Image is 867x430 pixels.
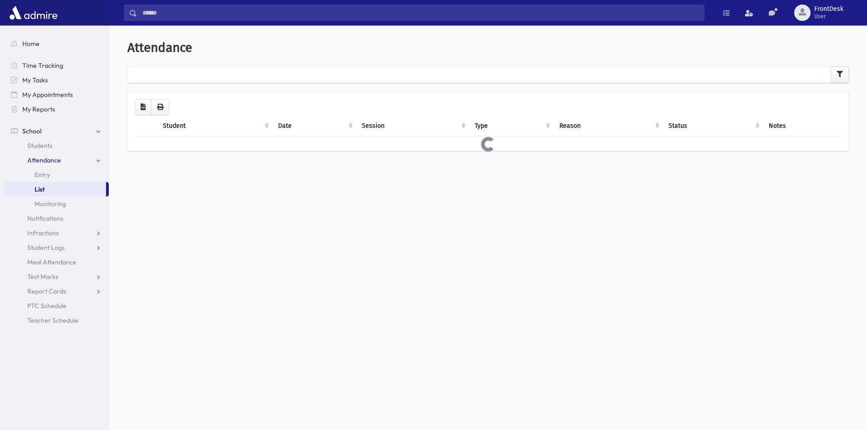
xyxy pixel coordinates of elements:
[151,99,169,116] button: Print
[27,243,65,252] span: Student Logs
[4,298,109,313] a: PTC Schedule
[27,258,76,266] span: Meal Attendance
[4,284,109,298] a: Report Cards
[4,87,109,102] a: My Appointments
[4,313,109,328] a: Teacher Schedule
[4,182,106,197] a: List
[4,167,109,182] a: Entry
[4,197,109,211] a: Monitoring
[763,116,842,137] th: Notes
[554,116,664,137] th: Reason
[22,91,73,99] span: My Appointments
[4,240,109,255] a: Student Logs
[135,99,152,116] button: CSV
[27,273,58,281] span: Test Marks
[27,316,78,324] span: Teacher Schedule
[4,269,109,284] a: Test Marks
[4,153,109,167] a: Attendance
[273,116,356,137] th: Date
[356,116,469,137] th: Session
[35,171,50,179] span: Entry
[127,40,192,55] span: Attendance
[4,255,109,269] a: Meal Attendance
[22,105,55,113] span: My Reports
[7,4,60,22] img: AdmirePro
[22,61,63,70] span: Time Tracking
[27,229,59,237] span: Infractions
[4,36,109,51] a: Home
[4,138,109,153] a: Students
[4,58,109,73] a: Time Tracking
[27,287,66,295] span: Report Cards
[27,156,61,164] span: Attendance
[814,13,843,20] span: User
[35,185,45,193] span: List
[22,40,40,48] span: Home
[4,226,109,240] a: Infractions
[469,116,553,137] th: Type
[22,127,41,135] span: School
[663,116,763,137] th: Status
[4,73,109,87] a: My Tasks
[814,5,843,13] span: FrontDesk
[4,211,109,226] a: Notifications
[22,76,48,84] span: My Tasks
[157,116,273,137] th: Student
[35,200,66,208] span: Monitoring
[27,214,63,223] span: Notifications
[27,142,52,150] span: Students
[27,302,66,310] span: PTC Schedule
[4,102,109,116] a: My Reports
[137,5,704,21] input: Search
[4,124,109,138] a: School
